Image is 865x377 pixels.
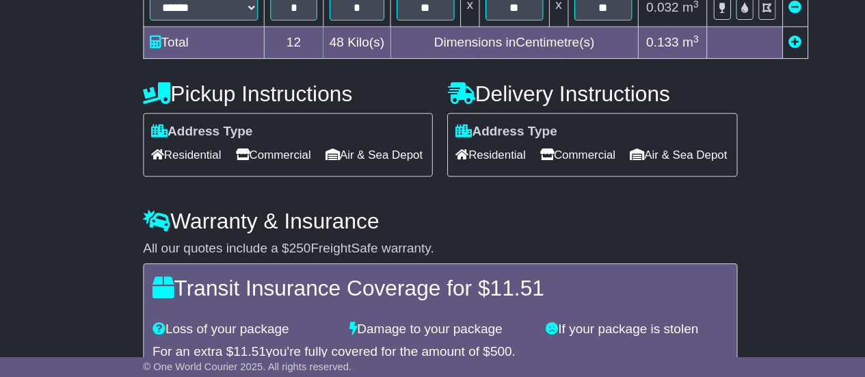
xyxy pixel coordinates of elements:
[612,156,704,177] span: Air & Sea Depot
[672,19,678,29] sup: 3
[439,98,714,120] h4: Delivery Instructions
[451,10,469,46] td: x
[385,46,620,76] td: Dimensions in Centimetre(s)
[151,98,426,120] h4: Pickup Instructions
[151,46,265,76] td: Total
[237,346,267,360] span: 11.51
[153,325,339,340] div: Loss of your package
[339,325,525,340] div: Damage to your package
[151,361,349,372] span: © One World Courier 2025. All rights reserved.
[672,52,678,62] sup: 3
[160,282,705,304] h4: Transit Insurance Coverage for $
[535,10,553,46] td: x
[159,156,225,177] span: Residential
[662,21,678,34] span: m
[328,53,341,67] span: 48
[526,325,712,340] div: If your package is stolen
[159,138,255,153] label: Address Type
[527,156,598,177] span: Commercial
[480,346,501,360] span: 500
[447,138,543,153] label: Address Type
[151,218,714,241] h4: Warranty & Insurance
[321,46,385,76] td: Kilo(s)
[239,156,310,177] span: Commercial
[447,156,513,177] span: Residential
[323,156,416,177] span: Air & Sea Depot
[479,282,531,304] span: 11.51
[265,46,321,76] td: 12
[762,53,775,67] a: Add new item
[160,346,705,361] div: For an extra $ you're fully covered for the amount of $ .
[151,248,714,263] div: All our quotes include a $ FreightSafe warranty.
[289,248,310,262] span: 250
[628,53,658,67] span: 0.133
[762,21,775,34] a: Remove this item
[628,21,658,34] span: 0.032
[662,53,678,67] span: m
